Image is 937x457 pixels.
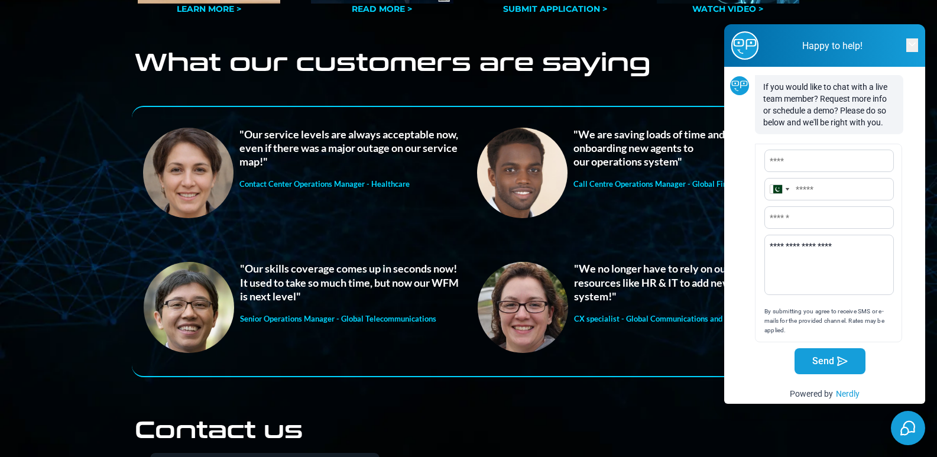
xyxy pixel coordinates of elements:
[135,43,651,77] strong: What our customers are saying
[573,128,754,154] strong: "We are saving loads of time and effort onboarding new agents to
[477,128,568,219] img: Image
[177,4,241,14] a: LEARN MORE >
[240,314,436,323] strong: Senior Operations Manager - Global Telecommunications
[573,179,748,189] strong: Call Centre Operations Manager - Global Financial
[573,155,682,168] strong: our operations system"
[478,262,569,353] img: Image
[239,128,458,168] strong: "Our service levels are always acceptable now, even if there was a major outage on our service map!"
[240,262,459,303] strong: "Our skills coverage comes up in seconds now! It used to take so much time, but now our WFM is ne...
[144,262,235,353] img: Image
[574,314,763,323] strong: CX specialist - Global Communications and Technology
[135,411,303,445] strong: Contact us
[574,262,793,303] strong: "We no longer have to rely on outside resources like HR & IT to add new agents to our system!"
[692,4,763,14] a: WATCH VIDEO >
[352,4,412,14] a: READ MORE >
[503,4,607,14] a: SUBMIT APPLICATION >
[143,128,234,219] img: Image
[239,179,410,189] strong: Contact Center Operations Manager - Healthcare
